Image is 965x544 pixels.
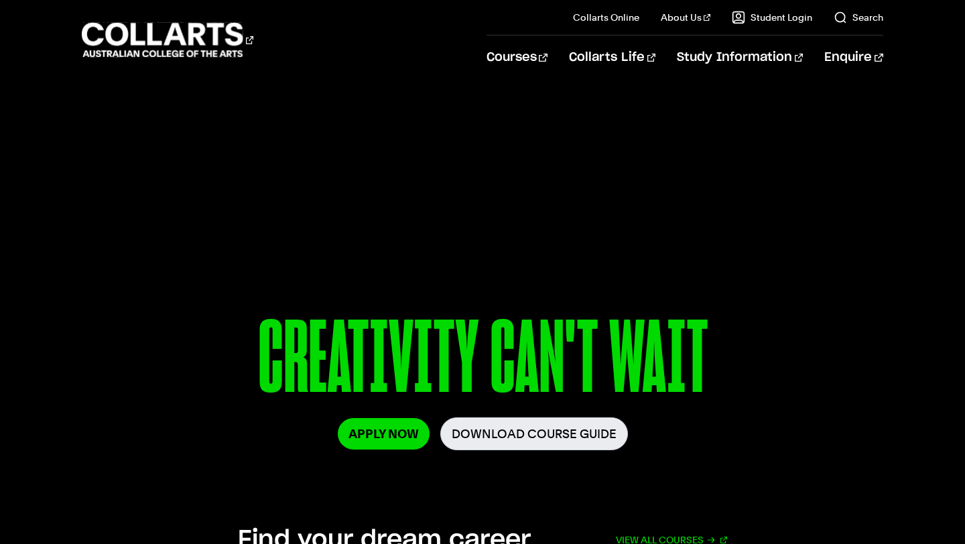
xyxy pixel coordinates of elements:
[824,36,883,80] a: Enquire
[487,36,548,80] a: Courses
[661,11,710,24] a: About Us
[440,417,628,450] a: Download Course Guide
[677,36,803,80] a: Study Information
[569,36,655,80] a: Collarts Life
[834,11,883,24] a: Search
[82,21,253,59] div: Go to homepage
[338,418,430,450] a: Apply Now
[82,307,883,417] p: CREATIVITY CAN'T WAIT
[732,11,812,24] a: Student Login
[573,11,639,24] a: Collarts Online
